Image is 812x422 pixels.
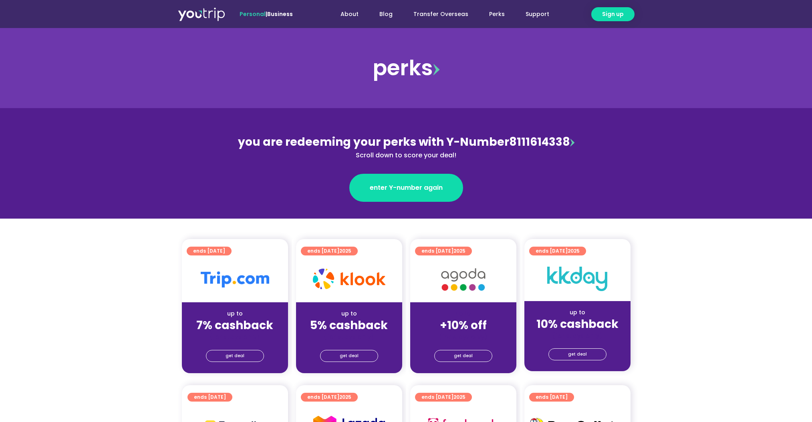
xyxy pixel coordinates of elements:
span: get deal [340,350,359,362]
strong: 7% cashback [196,318,273,333]
div: (for stays only) [302,333,396,341]
span: up to [456,309,471,318]
a: ends [DATE]2025 [301,247,358,255]
a: Blog [369,7,403,22]
span: ends [DATE] [536,393,568,402]
a: get deal [434,350,492,362]
a: get deal [206,350,264,362]
span: get deal [454,350,473,362]
span: 2025 [453,394,465,400]
a: Transfer Overseas [403,7,479,22]
a: get deal [320,350,378,362]
span: you are redeeming your perks with Y-Number [238,134,509,150]
span: ends [DATE] [307,247,351,255]
a: ends [DATE] [529,393,574,402]
a: ends [DATE]2025 [529,247,586,255]
nav: Menu [314,7,560,22]
span: get deal [568,349,587,360]
a: Sign up [591,7,635,21]
span: ends [DATE] [193,247,225,255]
div: up to [188,309,282,318]
a: Business [267,10,293,18]
span: get deal [226,350,244,362]
div: up to [531,308,624,317]
strong: 5% cashback [310,318,388,333]
span: ends [DATE] [307,393,351,402]
span: 2025 [339,394,351,400]
strong: +10% off [440,318,487,333]
span: ends [DATE] [536,247,580,255]
span: ends [DATE] [194,393,226,402]
a: About [330,7,369,22]
div: 8111614338 [232,134,580,160]
a: Support [515,7,560,22]
span: ends [DATE] [421,393,465,402]
span: | [240,10,293,18]
a: ends [DATE]2025 [301,393,358,402]
span: Sign up [602,10,624,18]
div: Scroll down to score your deal! [232,151,580,160]
span: ends [DATE] [421,247,465,255]
span: enter Y-number again [370,183,443,193]
div: (for stays only) [417,333,510,341]
span: 2025 [453,247,465,254]
a: ends [DATE]2025 [415,393,472,402]
span: Personal [240,10,266,18]
a: ends [DATE] [187,393,232,402]
div: (for stays only) [531,332,624,340]
span: 2025 [339,247,351,254]
div: (for stays only) [188,333,282,341]
strong: 10% cashback [536,316,619,332]
a: ends [DATE]2025 [415,247,472,255]
a: enter Y-number again [349,174,463,202]
a: ends [DATE] [187,247,232,255]
a: get deal [548,348,606,360]
span: 2025 [568,247,580,254]
a: Perks [479,7,515,22]
div: up to [302,309,396,318]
